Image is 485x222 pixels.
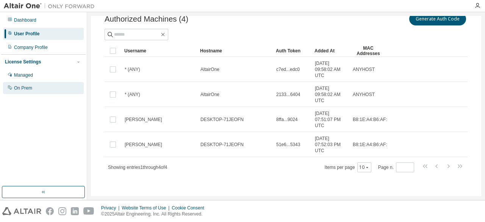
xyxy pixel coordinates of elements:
button: 10 [359,164,369,170]
div: Username [124,45,194,57]
span: B8:1E:A4:B6:AF:57 [353,117,392,123]
span: * (ANY) [125,91,140,98]
div: Added At [314,45,346,57]
span: Page n. [378,162,414,172]
img: altair_logo.svg [2,207,41,215]
img: Altair One [4,2,99,10]
img: facebook.svg [46,207,54,215]
span: 51e6...5343 [276,142,300,148]
div: MAC Addresses [352,45,384,57]
div: User Profile [14,31,39,37]
div: License Settings [5,59,41,65]
span: * (ANY) [125,66,140,72]
span: [DATE] 07:51:07 PM UTC [315,110,346,129]
div: Hostname [200,45,270,57]
div: Privacy [101,205,122,211]
span: DESKTOP-71JEOFN [200,117,244,123]
span: Items per page [325,162,371,172]
div: Dashboard [14,17,36,23]
span: B8:1E:A4:B6:AF:57 [353,142,392,148]
span: [DATE] 09:58:02 AM UTC [315,85,346,104]
span: c7ed...edc0 [276,66,300,72]
span: [PERSON_NAME] [125,117,162,123]
span: ANYHOST [353,91,375,98]
div: On Prem [14,85,32,91]
span: Authorized Machines (4) [105,15,188,24]
div: Website Terms of Use [122,205,172,211]
div: Company Profile [14,44,48,50]
span: [PERSON_NAME] [125,142,162,148]
p: © 2025 Altair Engineering, Inc. All Rights Reserved. [101,211,209,217]
span: [DATE] 09:58:02 AM UTC [315,60,346,79]
span: Showing entries 1 through 4 of 4 [108,165,167,170]
img: instagram.svg [58,207,66,215]
span: ANYHOST [353,66,375,72]
span: DESKTOP-71JEOFN [200,142,244,148]
span: AltairOne [200,91,219,98]
span: AltairOne [200,66,219,72]
img: linkedin.svg [71,207,79,215]
span: 2133...6404 [276,91,300,98]
img: youtube.svg [83,207,94,215]
span: 8ffa...9024 [276,117,298,123]
div: Managed [14,72,33,78]
div: Auth Token [276,45,308,57]
button: Generate Auth Code [409,13,466,25]
span: [DATE] 07:52:03 PM UTC [315,135,346,154]
div: Cookie Consent [172,205,208,211]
